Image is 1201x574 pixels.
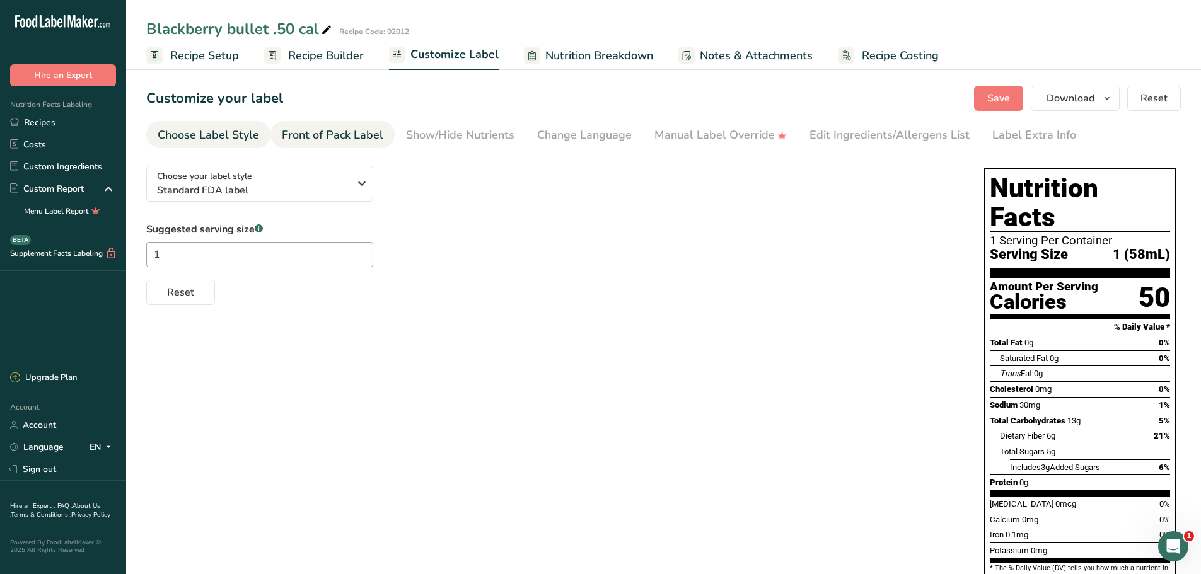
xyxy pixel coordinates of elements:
div: Amount Per Serving [990,281,1098,293]
iframe: Intercom live chat [1158,531,1188,561]
a: Recipe Builder [264,42,364,70]
span: Fat [1000,369,1032,378]
span: Nutrition Breakdown [545,47,653,64]
span: 1% [1159,400,1170,410]
h1: Customize your label [146,88,283,109]
a: Privacy Policy [71,510,110,519]
span: Serving Size [990,247,1068,263]
span: 0mcg [1055,499,1076,508]
span: 0.1mg [1006,530,1028,539]
span: 6% [1159,462,1170,472]
span: 0g [1019,478,1028,487]
a: About Us . [10,502,100,519]
span: Reset [167,285,194,300]
span: 0mg [1031,546,1047,555]
button: Save [974,86,1023,111]
span: 1 (58mL) [1113,247,1170,263]
div: BETA [10,235,31,245]
h1: Nutrition Facts [990,174,1170,232]
span: 13g [1067,416,1081,425]
button: Download [1031,86,1120,111]
button: Choose your label style Standard FDA label [146,166,373,202]
span: Total Sugars [1000,447,1045,456]
span: Save [987,91,1010,106]
span: 30mg [1019,400,1040,410]
a: Nutrition Breakdown [524,42,653,70]
span: Standard FDA label [157,183,349,198]
div: Custom Report [10,182,84,195]
span: Includes Added Sugars [1010,462,1100,472]
a: FAQ . [57,502,73,510]
section: % Daily Value * [990,319,1170,335]
div: Recipe Code: 02012 [339,26,409,37]
div: Show/Hide Nutrients [406,127,514,144]
span: Recipe Builder [288,47,364,64]
span: Total Carbohydrates [990,416,1065,425]
i: Trans [1000,369,1021,378]
span: Recipe Setup [170,47,239,64]
span: 0% [1159,353,1170,363]
span: 3g [1041,462,1050,472]
button: Reset [1127,86,1181,111]
a: Customize Label [389,40,499,71]
span: Dietary Fiber [1000,431,1045,440]
span: Choose your label style [157,169,252,183]
a: Recipe Setup [146,42,239,70]
div: Calories [990,293,1098,311]
span: 0% [1159,338,1170,347]
span: 0g [1034,369,1043,378]
span: Protein [990,478,1018,487]
a: Hire an Expert . [10,502,55,510]
span: Potassium [990,546,1029,555]
span: 0g [1050,353,1059,363]
span: Recipe Costing [862,47,939,64]
div: Edit Ingredients/Allergens List [809,127,970,144]
span: 0% [1159,499,1170,508]
button: Reset [146,280,215,305]
a: Notes & Attachments [678,42,813,70]
span: Calcium [990,515,1020,524]
span: Customize Label [410,46,499,63]
div: Change Language [537,127,632,144]
div: Front of Pack Label [282,127,383,144]
span: 0mg [1022,515,1038,524]
span: 0g [1024,338,1033,347]
div: Upgrade Plan [10,372,77,384]
span: Download [1047,91,1094,106]
div: Manual Label Override [654,127,787,144]
span: 0% [1159,384,1170,394]
span: 5g [1047,447,1055,456]
span: Iron [990,530,1004,539]
a: Recipe Costing [838,42,939,70]
a: Terms & Conditions . [11,510,71,519]
span: 21% [1154,431,1170,440]
span: Reset [1140,91,1168,106]
div: Choose Label Style [158,127,259,144]
span: 0% [1159,515,1170,524]
span: Cholesterol [990,384,1033,394]
div: 1 Serving Per Container [990,234,1170,247]
label: Suggested serving size [146,222,373,237]
span: 5% [1159,416,1170,425]
a: Language [10,436,64,458]
span: 6g [1047,431,1055,440]
span: Total Fat [990,338,1023,347]
span: Sodium [990,400,1018,410]
span: Saturated Fat [1000,353,1048,363]
div: Blackberry bullet .50 cal [146,18,334,40]
span: Notes & Attachments [700,47,813,64]
div: 50 [1139,281,1170,314]
div: Label Extra Info [992,127,1076,144]
span: [MEDICAL_DATA] [990,499,1053,508]
span: 0mg [1035,384,1052,394]
div: EN [90,440,116,455]
span: 0% [1159,530,1170,539]
button: Hire an Expert [10,64,116,86]
div: Powered By FoodLabelMaker © 2025 All Rights Reserved [10,539,116,554]
span: 1 [1184,531,1194,541]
